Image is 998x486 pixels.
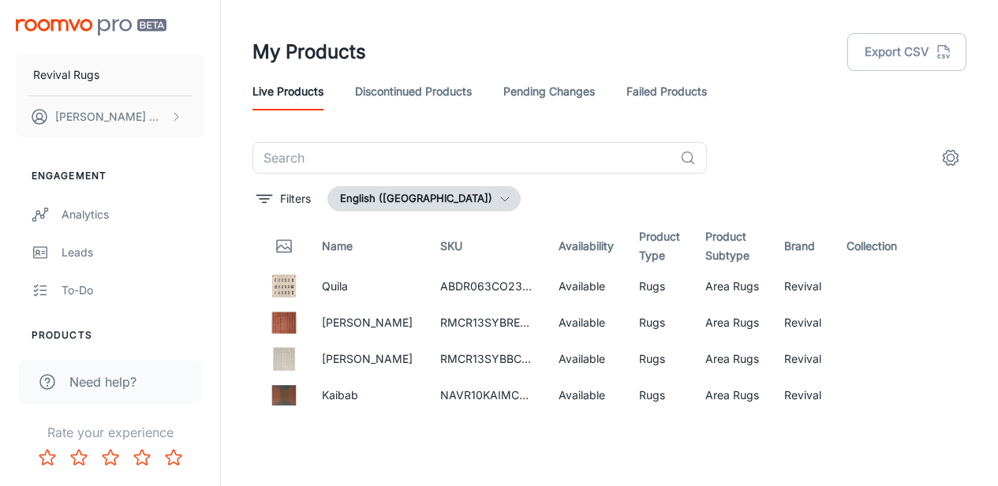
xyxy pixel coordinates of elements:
img: Roomvo PRO Beta [16,19,166,36]
td: RMCR13SYBRE9X12 [428,305,546,341]
td: Area Rugs [693,341,772,377]
td: Available [546,377,626,413]
th: Collection [834,224,916,268]
th: Product Subtype [693,224,772,268]
div: To-do [62,282,204,299]
td: Revival [772,341,834,377]
button: Rate 5 star [158,442,189,473]
td: Rugs [626,377,693,413]
button: Export CSV [847,33,966,71]
button: Rate 3 star [95,442,126,473]
td: Area Rugs [693,305,772,341]
button: English ([GEOGRAPHIC_DATA]) [327,186,521,211]
span: Need help? [69,372,136,391]
a: Pending Changes [503,73,595,110]
td: Rugs [626,305,693,341]
th: Brand [772,224,834,268]
td: Rugs [626,268,693,305]
th: Product Type [626,224,693,268]
td: Revival [772,305,834,341]
td: Available [546,341,626,377]
td: ABDR063CO23001333 [428,268,546,305]
input: Search [252,142,674,174]
td: Area Rugs [693,268,772,305]
td: NAVR10KAIMC8X10 [428,377,546,413]
a: Failed Products [626,73,707,110]
a: Discontinued Products [355,73,472,110]
h1: My Products [252,38,366,66]
button: Rate 2 star [63,442,95,473]
td: Rugs [626,341,693,377]
a: [PERSON_NAME] [322,316,413,329]
p: Filters [280,190,311,207]
th: Availability [546,224,626,268]
td: Revival [772,377,834,413]
svg: Thumbnail [275,237,293,256]
a: Quila [322,279,348,293]
td: Revival [772,268,834,305]
a: Live Products [252,73,323,110]
button: [PERSON_NAME] Özbey [16,96,204,137]
div: Analytics [62,206,204,223]
td: Area Rugs [693,377,772,413]
p: [PERSON_NAME] Özbey [55,108,166,125]
button: Rate 1 star [32,442,63,473]
button: settings [935,142,966,174]
td: Available [546,268,626,305]
button: filter [252,186,315,211]
th: SKU [428,224,546,268]
td: RMCR13SYBBC5X8 [428,341,546,377]
td: Available [546,305,626,341]
button: Rate 4 star [126,442,158,473]
a: [PERSON_NAME] [322,352,413,365]
div: Leads [62,244,204,261]
p: Rate your experience [13,423,207,442]
p: Revival Rugs [33,66,99,84]
button: Revival Rugs [16,54,204,95]
a: Kaibab [322,388,358,402]
th: Name [309,224,428,268]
